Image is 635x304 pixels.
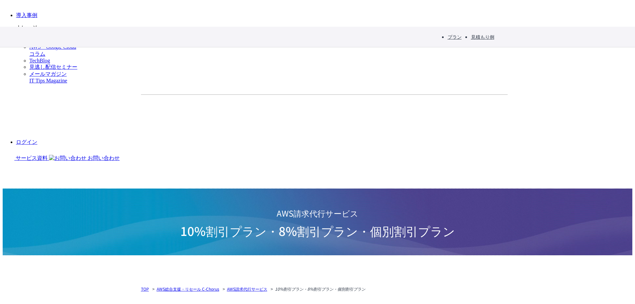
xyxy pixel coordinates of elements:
a: 見積もり例 [471,33,494,40]
a: AWS総合支援サービス C-Chorus サービス資料 サービス資料 [3,155,49,161]
span: 10%割引プラン・8%割引プラン ・個別割引プラン [180,222,455,239]
span: サービス資料 [16,155,48,161]
a: ログイン [16,139,37,145]
img: AWS総合支援サービス C-Chorus サービス資料 [3,151,14,160]
a: 資料を請求する [214,105,321,122]
a: まずは相談する [328,105,435,122]
p: ナレッジ [16,24,632,31]
a: 導入事例 [16,12,37,18]
a: お問い合わせ お問い合わせ [49,155,120,161]
span: メールマガジン IT Tips Magazine [29,71,67,83]
img: 矢印 [310,112,315,115]
a: メールマガジンIT Tips Magazine [29,71,67,83]
a: TechBlog [29,58,50,63]
img: 矢印 [424,112,429,115]
a: AWS総合支援・リセール C-Chorus [157,286,219,292]
a: プラン [448,33,462,40]
span: お問い合わせ [88,155,120,161]
a: AWS請求代行サービス [227,286,267,292]
img: お問い合わせ [49,155,86,162]
a: TOP [141,286,149,292]
em: 10%割引プラン・8%割引プラン・個別割引プラン [275,286,365,292]
span: AWS請求代行サービス [180,205,455,222]
a: 見逃し配信セミナー [29,64,77,70]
